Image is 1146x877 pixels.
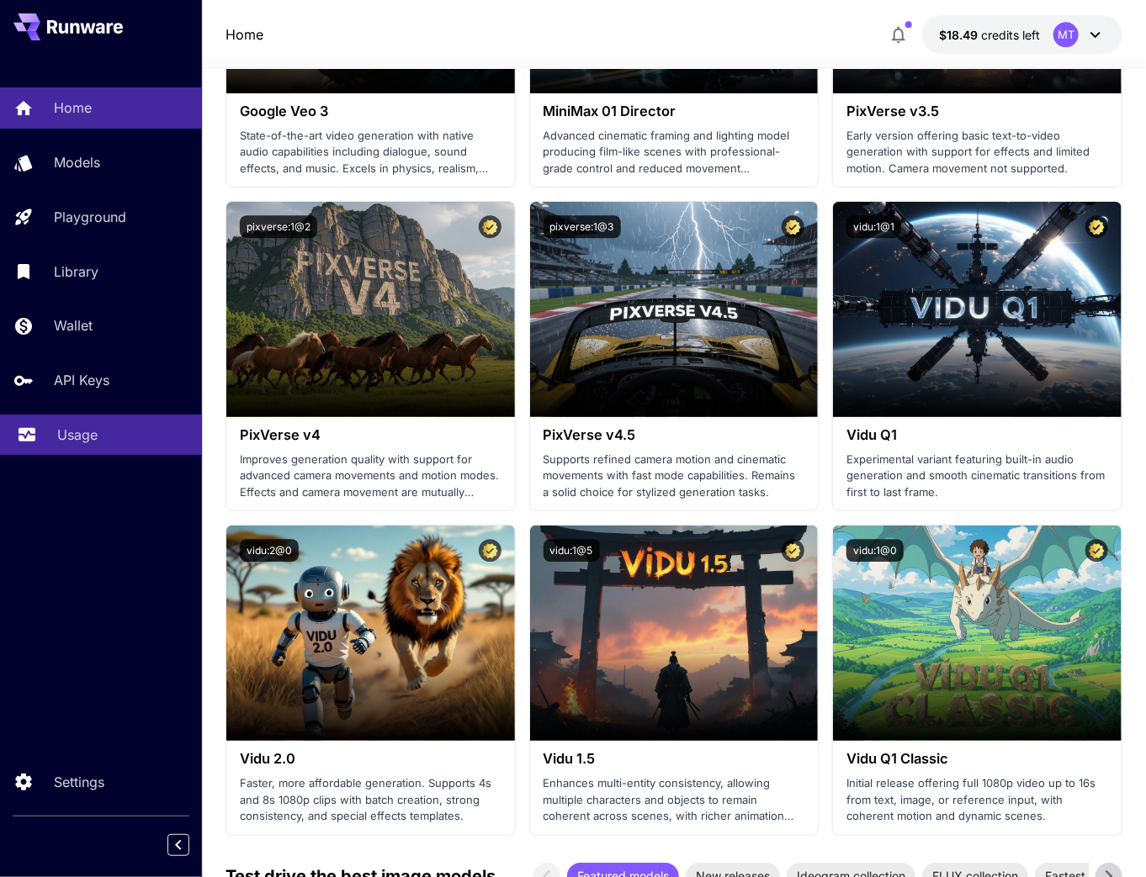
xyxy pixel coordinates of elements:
h3: PixVerse v4.5 [544,427,805,443]
div: MT [1053,22,1079,47]
p: Improves generation quality with support for advanced camera movements and motion modes. Effects ... [240,452,501,501]
button: vidu:1@5 [544,539,600,562]
p: Enhances multi-entity consistency, allowing multiple characters and objects to remain coherent ac... [544,775,805,825]
div: $18.48993 [939,26,1040,44]
button: pixverse:1@3 [544,215,621,238]
button: Certified Model – Vetted for best performance and includes a commercial license. [479,539,501,562]
p: Wallet [54,315,93,335]
h3: MiniMax 01 Director [544,103,805,119]
button: Certified Model – Vetted for best performance and includes a commercial license. [479,215,501,238]
h3: Vidu Q1 [846,427,1108,443]
p: Models [54,152,100,172]
p: Home [54,98,92,118]
h3: PixVerse v3.5 [846,103,1108,119]
img: alt [833,202,1122,417]
button: Certified Model – Vetted for best performance and includes a commercial license. [782,215,804,238]
button: vidu:1@0 [846,539,904,562]
p: Experimental variant featuring built-in audio generation and smooth cinematic transitions from fi... [846,452,1108,501]
p: Settings [54,772,104,792]
span: credits left [981,28,1040,42]
div: Collapse sidebar [180,830,202,860]
h3: Vidu 2.0 [240,751,501,767]
img: alt [226,526,515,741]
h3: Google Veo 3 [240,103,501,119]
p: Advanced cinematic framing and lighting model producing film-like scenes with professional-grade ... [544,128,805,177]
a: Home [225,24,263,45]
button: Collapse sidebar [167,834,189,856]
button: Certified Model – Vetted for best performance and includes a commercial license. [782,539,804,562]
p: Faster, more affordable generation. Supports 4s and 8s 1080p clips with batch creation, strong co... [240,775,501,825]
img: alt [530,202,819,417]
p: Supports refined camera motion and cinematic movements with fast mode capabilities. Remains a sol... [544,452,805,501]
button: Certified Model – Vetted for best performance and includes a commercial license. [1085,215,1108,238]
button: pixverse:1@2 [240,215,317,238]
p: Usage [57,425,98,445]
button: $18.48993MT [922,15,1122,54]
nav: breadcrumb [225,24,263,45]
p: Library [54,262,98,282]
p: Early version offering basic text-to-video generation with support for effects and limited motion... [846,128,1108,177]
h3: Vidu 1.5 [544,751,805,767]
button: vidu:2@0 [240,539,299,562]
img: alt [226,202,515,417]
button: Certified Model – Vetted for best performance and includes a commercial license. [1085,539,1108,562]
span: $18.49 [939,28,981,42]
p: Playground [54,207,126,227]
p: State-of-the-art video generation with native audio capabilities including dialogue, sound effect... [240,128,501,177]
button: vidu:1@1 [846,215,901,238]
p: API Keys [54,370,109,390]
h3: Vidu Q1 Classic [846,751,1108,767]
img: alt [530,526,819,741]
h3: PixVerse v4 [240,427,501,443]
p: Initial release offering full 1080p video up to 16s from text, image, or reference input, with co... [846,775,1108,825]
img: alt [833,526,1122,741]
